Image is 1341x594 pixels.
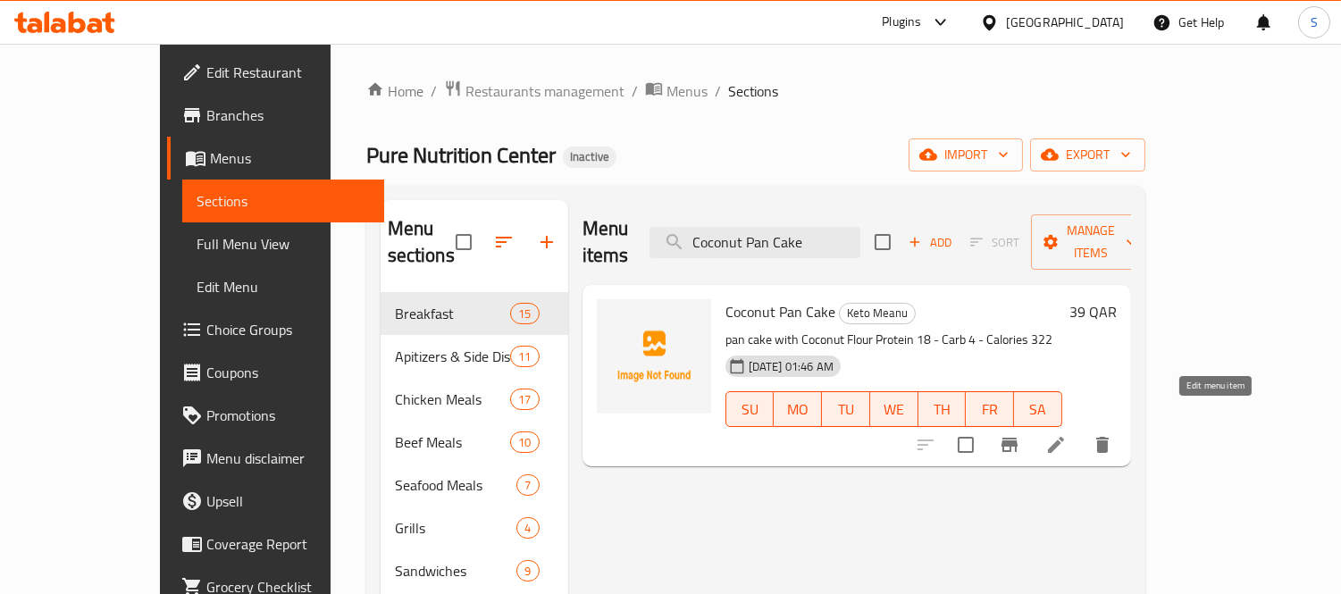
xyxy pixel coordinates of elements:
a: Upsell [167,480,384,523]
a: Promotions [167,394,384,437]
div: Inactive [563,146,616,168]
span: Select all sections [445,223,482,261]
a: Edit Restaurant [167,51,384,94]
h2: Menu sections [388,215,456,269]
span: Sections [197,190,370,212]
button: SU [725,391,775,427]
span: Seafood Meals [395,474,517,496]
span: Promotions [206,405,370,426]
a: Coverage Report [167,523,384,565]
span: WE [877,397,911,422]
span: Sort sections [482,221,525,264]
span: Coconut Pan Cake [725,298,835,325]
a: Menu disclaimer [167,437,384,480]
div: Beef Meals10 [381,421,568,464]
img: Coconut Pan Cake [597,299,711,414]
span: S [1311,13,1318,32]
button: MO [774,391,822,427]
span: Breakfast [395,303,511,324]
span: [DATE] 01:46 AM [742,358,841,375]
span: Coverage Report [206,533,370,555]
div: Breakfast15 [381,292,568,335]
span: Grills [395,517,517,539]
button: Add section [525,221,568,264]
button: FR [966,391,1014,427]
div: [GEOGRAPHIC_DATA] [1006,13,1124,32]
div: Grills4 [381,506,568,549]
a: Branches [167,94,384,137]
span: Apitizers & Side Dishes [395,346,511,367]
a: Home [366,80,423,102]
button: TH [918,391,967,427]
span: Menus [210,147,370,169]
div: items [510,303,539,324]
span: 11 [511,348,538,365]
span: Edit Restaurant [206,62,370,83]
div: Sandwiches [395,560,517,581]
div: Chicken Meals17 [381,378,568,421]
span: Keto Meanu [840,303,915,323]
span: Full Menu View [197,233,370,255]
a: Restaurants management [444,79,624,103]
span: Beef Meals [395,431,511,453]
button: Add [901,229,959,256]
span: Select to update [947,426,985,464]
p: pan cake with Coconut Flour Protein 18 - Carb 4 - Calories 322 [725,329,1062,351]
span: Manage items [1045,220,1136,264]
h2: Menu items [582,215,629,269]
button: TU [822,391,870,427]
span: Edit Menu [197,276,370,297]
button: WE [870,391,918,427]
span: MO [781,397,815,422]
a: Choice Groups [167,308,384,351]
span: FR [973,397,1007,422]
li: / [431,80,437,102]
a: Menus [645,79,708,103]
span: Choice Groups [206,319,370,340]
div: items [510,389,539,410]
button: Branch-specific-item [988,423,1031,466]
span: import [923,144,1009,166]
nav: breadcrumb [366,79,1145,103]
a: Full Menu View [182,222,384,265]
span: Add item [901,229,959,256]
span: 7 [517,477,538,494]
span: TH [926,397,960,422]
span: TU [829,397,863,422]
a: Menus [167,137,384,180]
span: Branches [206,105,370,126]
div: Sandwiches9 [381,549,568,592]
span: 9 [517,563,538,580]
span: Chicken Meals [395,389,511,410]
span: Menus [666,80,708,102]
li: / [632,80,638,102]
span: Menu disclaimer [206,448,370,469]
span: export [1044,144,1131,166]
div: items [516,474,539,496]
span: Select section first [959,229,1031,256]
button: import [909,138,1023,172]
a: Edit Menu [182,265,384,308]
h6: 39 QAR [1069,299,1117,324]
button: delete [1081,423,1124,466]
a: Coupons [167,351,384,394]
span: 10 [511,434,538,451]
div: items [510,431,539,453]
a: Sections [182,180,384,222]
span: 15 [511,305,538,322]
span: SU [733,397,767,422]
li: / [715,80,721,102]
button: SA [1014,391,1062,427]
div: items [516,560,539,581]
div: Apitizers & Side Dishes11 [381,335,568,378]
div: items [516,517,539,539]
span: Sections [728,80,779,102]
span: 17 [511,391,538,408]
div: Keto Meanu [839,303,916,324]
input: search [650,227,860,258]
